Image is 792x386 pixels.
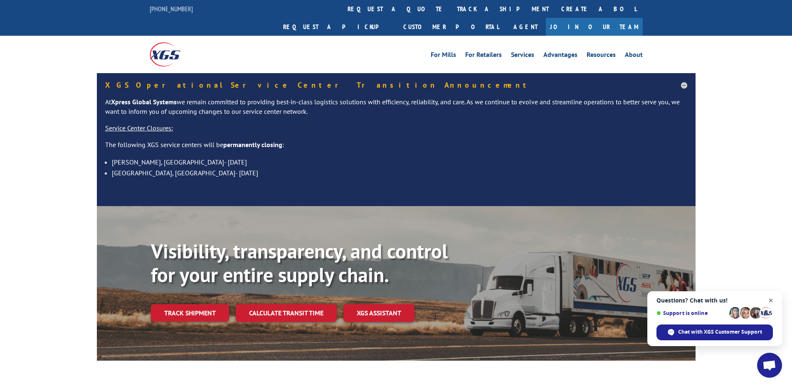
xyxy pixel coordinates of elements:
a: Customer Portal [397,18,505,36]
a: For Retailers [465,52,502,61]
b: Visibility, transparency, and control for your entire supply chain. [151,238,448,288]
a: Join Our Team [546,18,643,36]
strong: Xpress Global Systems [111,98,177,106]
a: About [625,52,643,61]
u: Service Center Closures: [105,124,173,132]
span: Chat with XGS Customer Support [678,328,762,336]
a: Resources [587,52,616,61]
a: Track shipment [151,304,229,322]
a: Advantages [543,52,577,61]
strong: permanently closing [223,140,282,149]
a: XGS ASSISTANT [343,304,415,322]
span: Questions? Chat with us! [656,297,773,304]
a: For Mills [431,52,456,61]
p: At we remain committed to providing best-in-class logistics solutions with efficiency, reliabilit... [105,97,687,124]
a: Services [511,52,534,61]
span: Chat with XGS Customer Support [656,325,773,340]
li: [PERSON_NAME], [GEOGRAPHIC_DATA]- [DATE] [112,157,687,167]
li: [GEOGRAPHIC_DATA], [GEOGRAPHIC_DATA]- [DATE] [112,167,687,178]
a: Calculate transit time [236,304,337,322]
a: Request a pickup [277,18,397,36]
a: Open chat [757,353,782,378]
p: The following XGS service centers will be : [105,140,687,157]
a: Agent [505,18,546,36]
span: Support is online [656,310,726,316]
h5: XGS Operational Service Center Transition Announcement [105,81,687,89]
a: [PHONE_NUMBER] [150,5,193,13]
